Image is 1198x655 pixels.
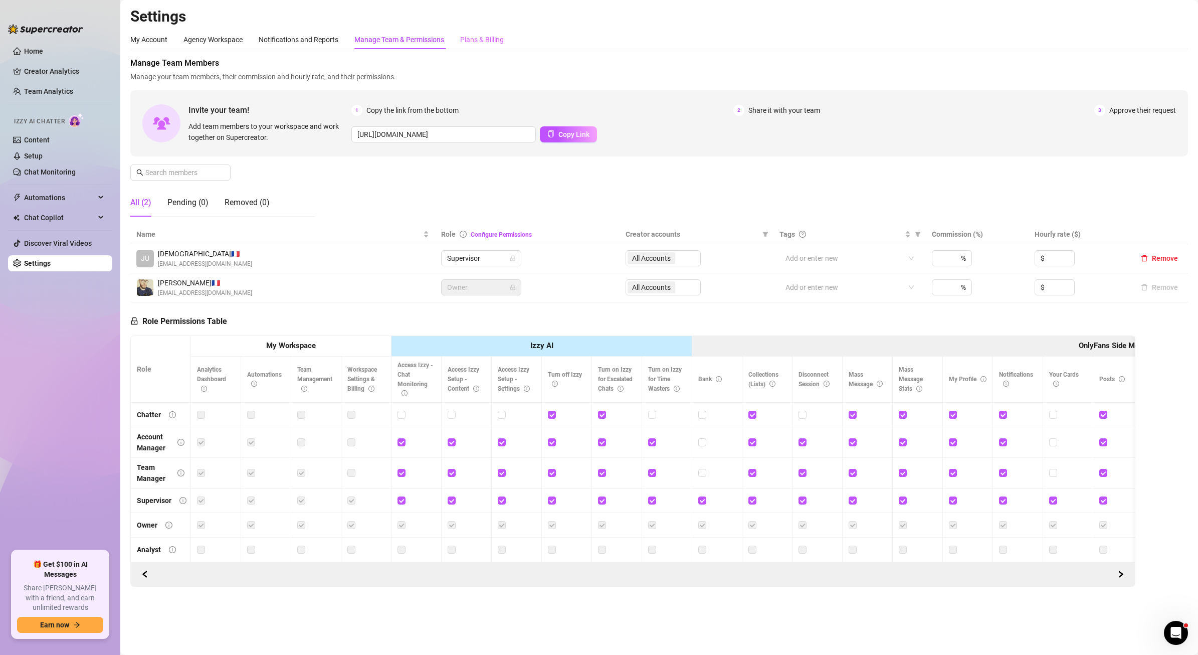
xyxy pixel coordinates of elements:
[137,431,169,453] div: Account Manager
[748,371,778,388] span: Collections (Lists)
[698,376,722,383] span: Bank
[167,197,209,209] div: Pending (0)
[225,197,270,209] div: Removed (0)
[1003,381,1009,387] span: info-circle
[136,229,421,240] span: Name
[183,34,243,45] div: Agency Workspace
[131,336,191,403] th: Role
[548,371,582,388] span: Turn off Izzy
[510,284,516,290] span: lock
[674,386,680,392] span: info-circle
[733,105,744,116] span: 2
[130,71,1188,82] span: Manage your team members, their commission and hourly rate, and their permissions.
[24,259,51,267] a: Settings
[447,280,515,295] span: Owner
[626,229,759,240] span: Creator accounts
[849,371,883,388] span: Mass Message
[498,366,530,392] span: Access Izzy Setup - Settings
[137,495,171,506] div: Supervisor
[197,366,226,392] span: Analytics Dashboard
[251,381,257,387] span: info-circle
[558,130,589,138] span: Copy Link
[158,288,252,298] span: [EMAIL_ADDRESS][DOMAIN_NAME]
[447,251,515,266] span: Supervisor
[13,194,21,202] span: thunderbolt
[748,105,820,116] span: Share it with your team
[24,152,43,160] a: Setup
[158,277,252,288] span: [PERSON_NAME] 🇫🇷
[524,386,530,392] span: info-circle
[137,544,161,555] div: Analyst
[368,386,374,392] span: info-circle
[899,366,923,392] span: Mass Message Stats
[177,439,184,446] span: info-circle
[1049,371,1079,388] span: Your Cards
[799,231,806,238] span: question-circle
[8,24,83,34] img: logo-BBDzfeDw.svg
[618,386,624,392] span: info-circle
[473,386,479,392] span: info-circle
[24,239,92,247] a: Discover Viral Videos
[24,168,76,176] a: Chat Monitoring
[188,121,347,143] span: Add team members to your workspace and work together on Supercreator.
[552,381,558,387] span: info-circle
[130,7,1188,26] h2: Settings
[1094,105,1105,116] span: 3
[158,259,252,269] span: [EMAIL_ADDRESS][DOMAIN_NAME]
[540,126,597,142] button: Copy Link
[769,381,775,387] span: info-circle
[441,230,456,238] span: Role
[347,366,377,392] span: Workspace Settings & Billing
[137,566,153,582] button: Scroll Forward
[716,376,722,382] span: info-circle
[14,117,65,126] span: Izzy AI Chatter
[141,571,148,578] span: left
[24,63,104,79] a: Creator Analytics
[165,522,172,529] span: info-circle
[397,362,433,397] span: Access Izzy - Chat Monitoring
[471,231,532,238] a: Configure Permissions
[1164,621,1188,645] iframe: Intercom live chat
[760,227,770,242] span: filter
[402,390,408,396] span: info-circle
[24,190,95,206] span: Automations
[24,87,73,95] a: Team Analytics
[1099,376,1125,383] span: Posts
[69,113,84,127] img: AI Chatter
[17,617,103,633] button: Earn nowarrow-right
[1119,376,1125,382] span: info-circle
[448,366,479,392] span: Access Izzy Setup - Content
[17,583,103,613] span: Share [PERSON_NAME] with a friend, and earn unlimited rewards
[145,167,217,178] input: Search members
[24,210,95,226] span: Chat Copilot
[130,315,227,327] h5: Role Permissions Table
[130,34,167,45] div: My Account
[1137,281,1182,293] button: Remove
[188,104,351,116] span: Invite your team!
[949,376,986,383] span: My Profile
[266,341,316,350] strong: My Workspace
[301,386,307,392] span: info-circle
[877,381,883,387] span: info-circle
[1079,341,1147,350] strong: OnlyFans Side Menu
[179,497,186,504] span: info-circle
[530,341,553,350] strong: Izzy AI
[351,105,362,116] span: 1
[366,105,459,116] span: Copy the link from the bottom
[130,57,1188,69] span: Manage Team Members
[1137,252,1182,264] button: Remove
[137,279,153,296] img: Alexandre Nicolas
[913,227,923,242] span: filter
[460,231,467,238] span: info-circle
[798,371,830,388] span: Disconnect Session
[916,386,922,392] span: info-circle
[169,411,176,418] span: info-circle
[137,409,161,420] div: Chatter
[130,197,151,209] div: All (2)
[762,231,768,237] span: filter
[201,386,207,392] span: info-circle
[598,366,633,392] span: Turn on Izzy for Escalated Chats
[1141,255,1148,262] span: delete
[460,34,504,45] div: Plans & Billing
[1117,571,1124,578] span: right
